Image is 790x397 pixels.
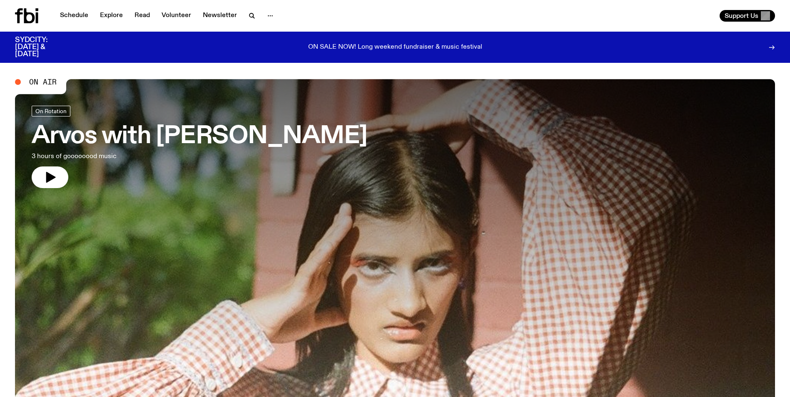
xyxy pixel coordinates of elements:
[130,10,155,22] a: Read
[15,37,68,58] h3: SYDCITY: [DATE] & [DATE]
[32,106,367,188] a: Arvos with [PERSON_NAME]3 hours of goooooood music
[32,151,245,161] p: 3 hours of goooooood music
[55,10,93,22] a: Schedule
[198,10,242,22] a: Newsletter
[32,106,70,117] a: On Rotation
[157,10,196,22] a: Volunteer
[95,10,128,22] a: Explore
[720,10,775,22] button: Support Us
[725,12,758,20] span: Support Us
[29,78,57,86] span: On Air
[32,125,367,148] h3: Arvos with [PERSON_NAME]
[308,44,482,51] p: ON SALE NOW! Long weekend fundraiser & music festival
[35,108,67,114] span: On Rotation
